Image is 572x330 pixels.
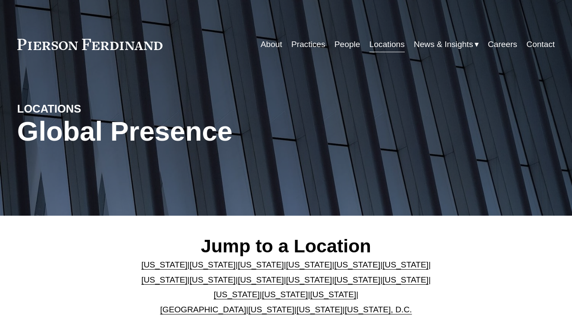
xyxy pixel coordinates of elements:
a: Locations [369,36,405,53]
a: [US_STATE] [310,290,356,299]
a: People [334,36,360,53]
a: [US_STATE] [190,275,236,284]
a: [US_STATE] [190,260,236,269]
a: [US_STATE] [214,290,260,299]
a: [US_STATE] [382,275,428,284]
h4: LOCATIONS [17,102,152,116]
a: Contact [526,36,555,53]
a: [US_STATE] [334,275,380,284]
a: [US_STATE] [238,260,284,269]
a: [US_STATE] [286,275,332,284]
a: [US_STATE] [262,290,308,299]
a: [US_STATE] [382,260,428,269]
a: [US_STATE] [334,260,380,269]
a: [US_STATE] [238,275,284,284]
a: [US_STATE] [141,260,188,269]
a: folder dropdown [414,36,478,53]
p: | | | | | | | | | | | | | | | | | | [129,258,443,317]
h2: Jump to a Location [129,235,443,257]
h1: Global Presence [17,116,376,147]
a: About [260,36,282,53]
a: [GEOGRAPHIC_DATA] [160,305,246,314]
a: [US_STATE] [286,260,332,269]
a: [US_STATE] [248,305,294,314]
a: [US_STATE] [297,305,343,314]
span: News & Insights [414,37,473,52]
a: Careers [488,36,517,53]
a: Practices [291,36,325,53]
a: [US_STATE], D.C. [345,305,412,314]
a: [US_STATE] [141,275,188,284]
